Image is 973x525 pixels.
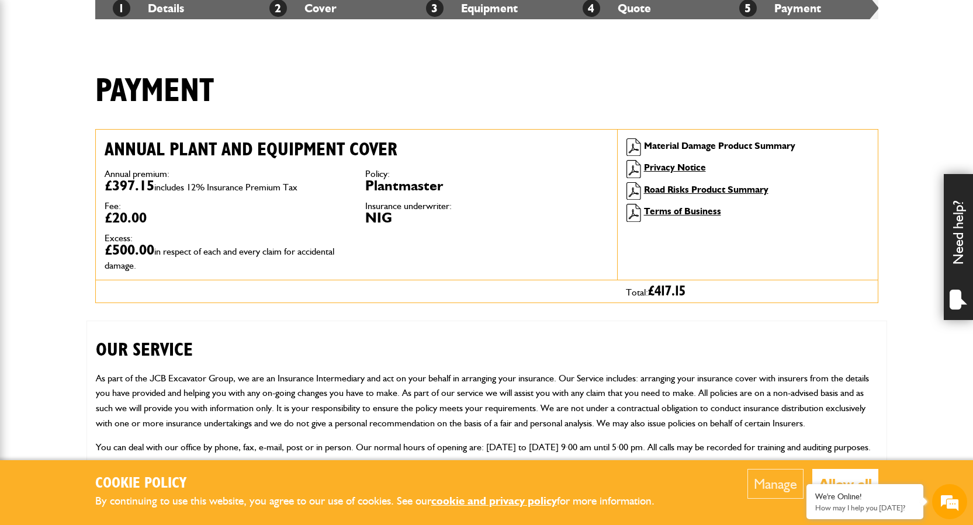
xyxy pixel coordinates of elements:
a: 4Quote [583,1,651,15]
h2: Annual plant and equipment cover [105,138,608,161]
div: We're Online! [815,492,915,502]
input: Enter your email address [15,142,213,168]
a: 2Cover [269,1,337,15]
dd: £20.00 [105,211,348,225]
a: Material Damage Product Summary [644,140,795,151]
dt: Excess: [105,234,348,243]
span: £ [648,284,685,298]
p: You can deal with our office by phone, fax, e-mail, post or in person. Our normal hours of openin... [96,440,878,455]
button: Allow all [812,469,878,499]
dd: Plantmaster [365,179,608,193]
textarea: Type your message and hit 'Enter' [15,211,213,350]
div: Total: [617,280,878,303]
input: Enter your last name [15,108,213,134]
p: How may I help you today? [815,503,915,512]
dt: Policy: [365,169,608,179]
div: Minimize live chat window [192,6,220,34]
dd: NIG [365,211,608,225]
a: Terms of Business [644,206,721,217]
span: includes 12% Insurance Premium Tax [154,182,297,193]
p: As part of the JCB Excavator Group, we are an Insurance Intermediary and act on your behalf in ar... [96,371,878,430]
dt: Fee: [105,201,348,211]
div: Chat with us now [61,65,196,81]
button: Manage [747,469,804,499]
input: Enter your phone number [15,177,213,203]
p: By continuing to use this website, you agree to our use of cookies. See our for more information. [95,492,674,510]
a: 1Details [113,1,184,15]
a: 3Equipment [426,1,518,15]
dt: Annual premium: [105,169,348,179]
img: d_20077148190_company_1631870298795_20077148190 [20,65,49,81]
span: 417.15 [655,284,685,298]
a: cookie and privacy policy [431,494,557,507]
dd: £500.00 [105,243,348,271]
h2: Cookie Policy [95,475,674,493]
a: Privacy Notice [644,162,706,173]
em: Start Chat [159,360,212,376]
div: Need help? [944,174,973,320]
a: Road Risks Product Summary [644,184,768,195]
dt: Insurance underwriter: [365,201,608,211]
dd: £397.15 [105,179,348,193]
h2: OUR SERVICE [96,321,878,361]
h1: Payment [95,72,214,111]
span: in respect of each and every claim for accidental damage. [105,246,334,271]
